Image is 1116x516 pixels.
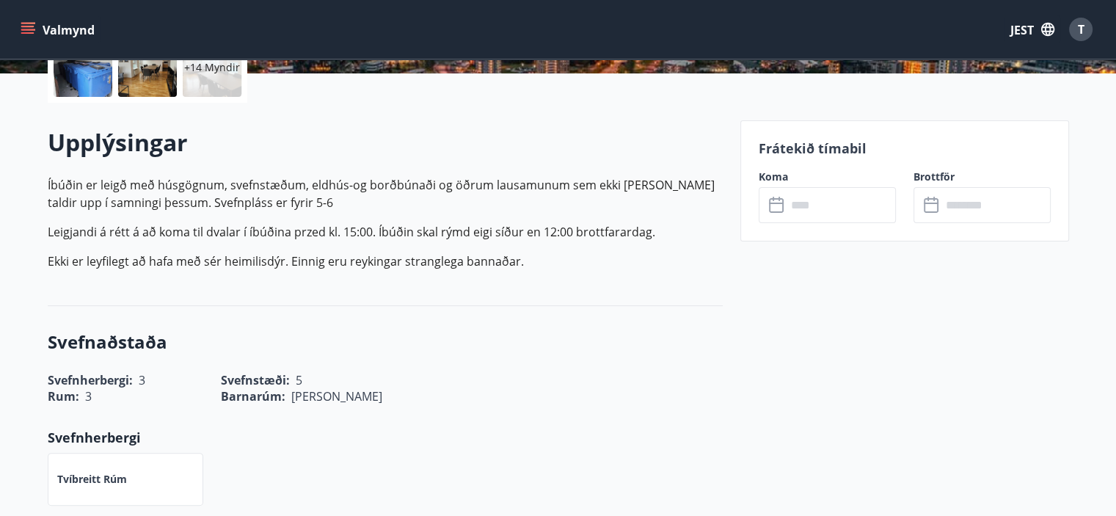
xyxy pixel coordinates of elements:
font: Koma [759,170,788,183]
font: Frátekið tímabil [759,139,867,157]
font: : [282,388,285,404]
button: menu [18,16,101,43]
button: JEST [1004,15,1060,43]
font: Tvíbreitt rúm [57,472,127,486]
font: Ekki er leyfilegt að hafa með sér heimilisdýr. Einnig eru reykingar stranglega bannaðar. [48,253,524,269]
button: T [1063,12,1098,47]
font: Upplýsingar [48,126,188,158]
font: Brottför [913,170,955,183]
font: +14 Myndir [184,60,240,74]
font: Leigjandi á rétt á að koma til dvalar í íbúðina przed kl. 15:00. Íbúðin skal rýmd eigi síður en 1... [48,224,655,240]
font: Svefnaðstaða [48,330,167,354]
font: Barnarúm [221,388,282,404]
font: Valmynd [43,22,95,38]
font: [PERSON_NAME] [291,388,382,404]
font: : [76,388,79,404]
font: T [1078,21,1084,37]
font: 3 [85,388,92,404]
font: JEST [1010,22,1034,38]
font: Rum [48,388,76,404]
font: Svefnherbergi [48,429,141,446]
font: Íbúðin er leigð með húsgögnum, svefnstæðum, eldhús-og borðbúnaði og öðrum lausamunum sem ekki [PE... [48,177,715,211]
